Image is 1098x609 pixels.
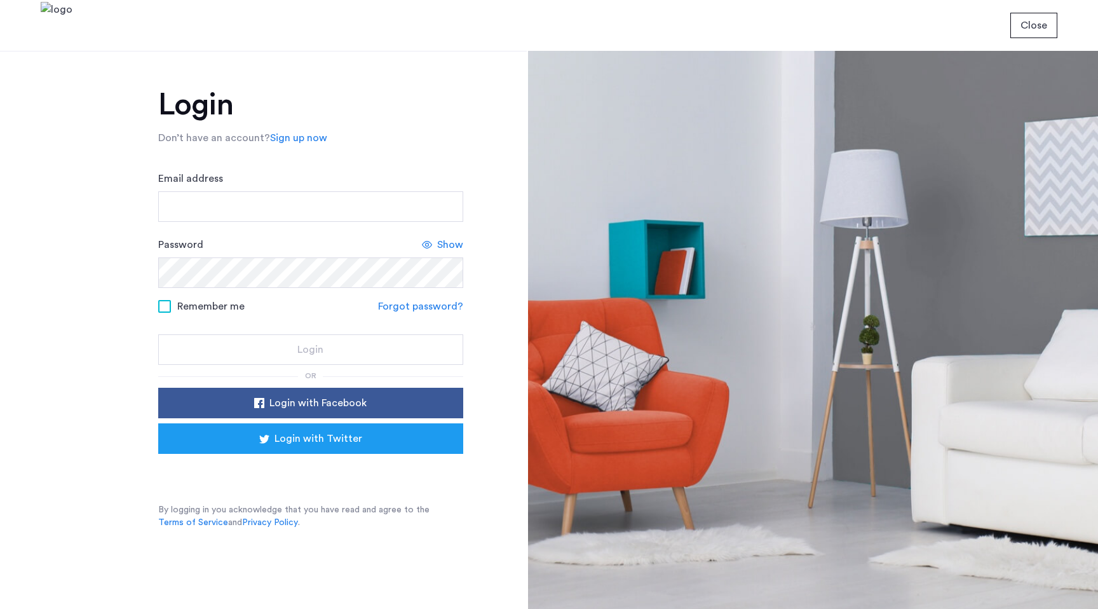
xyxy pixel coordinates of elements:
span: Show [437,237,463,252]
button: button [1010,13,1057,38]
span: Login with Facebook [269,395,367,411]
a: Privacy Policy [242,516,298,529]
h1: Login [158,90,463,120]
span: Login with Twitter [274,431,362,446]
a: Terms of Service [158,516,228,529]
button: button [158,334,463,365]
img: logo [41,2,72,50]
a: Forgot password? [378,299,463,314]
button: button [158,388,463,418]
button: button [158,423,463,454]
a: Sign up now [270,130,327,146]
span: or [305,372,316,380]
span: Close [1020,18,1047,33]
span: Don’t have an account? [158,133,270,143]
span: Remember me [177,299,245,314]
label: Password [158,237,203,252]
label: Email address [158,171,223,186]
span: Login [297,342,323,357]
p: By logging in you acknowledge that you have read and agree to the and . [158,503,463,529]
